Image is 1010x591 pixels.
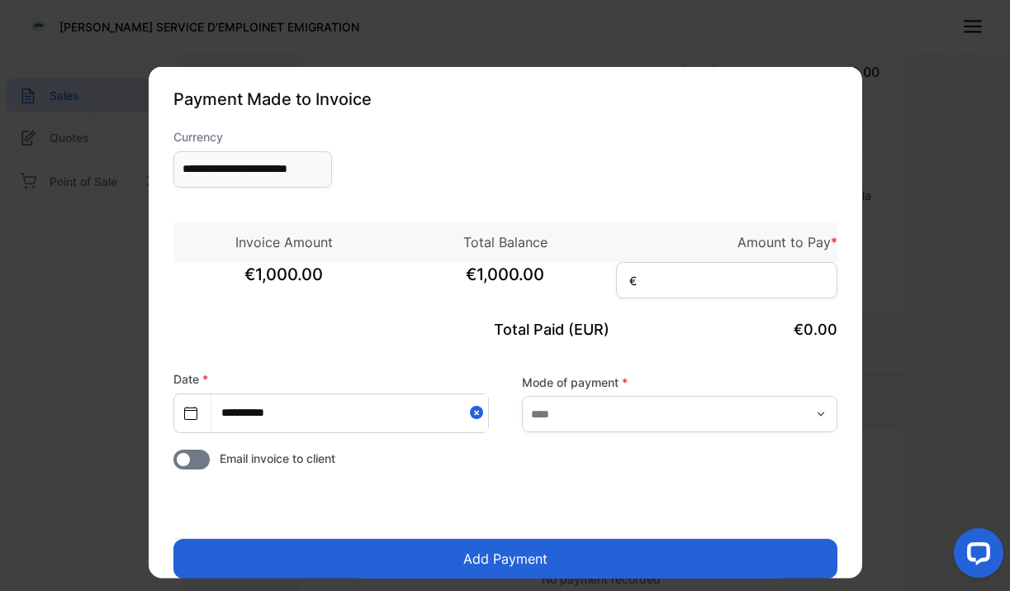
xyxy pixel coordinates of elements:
[395,231,616,251] p: Total Balance
[522,374,837,391] label: Mode of payment
[173,127,332,145] label: Currency
[629,271,637,288] span: €
[395,317,616,340] p: Total Paid (EUR)
[794,320,837,337] span: €0.00
[173,538,837,578] button: Add Payment
[173,371,208,385] label: Date
[173,231,395,251] p: Invoice Amount
[470,393,488,431] button: Close
[220,449,335,466] span: Email invoice to client
[616,231,837,251] p: Amount to Pay
[941,522,1010,591] iframe: LiveChat chat widget
[173,261,395,303] span: €1,000.00
[395,261,616,303] span: €1,000.00
[173,86,837,111] p: Payment Made to Invoice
